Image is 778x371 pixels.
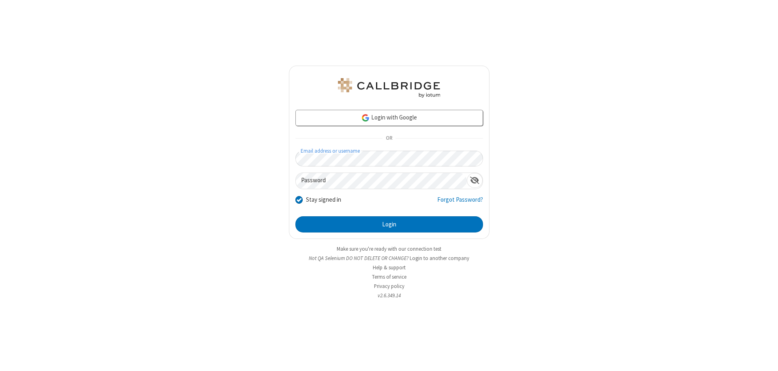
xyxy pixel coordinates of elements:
a: Login with Google [295,110,483,126]
li: Not QA Selenium DO NOT DELETE OR CHANGE? [289,254,489,262]
img: google-icon.png [361,113,370,122]
span: OR [383,133,395,144]
input: Password [296,173,467,189]
a: Terms of service [372,273,406,280]
div: Show password [467,173,483,188]
label: Stay signed in [306,195,341,205]
button: Login [295,216,483,232]
a: Forgot Password? [437,195,483,211]
input: Email address or username [295,151,483,166]
a: Privacy policy [374,283,404,290]
a: Make sure you're ready with our connection test [337,245,441,252]
img: QA Selenium DO NOT DELETE OR CHANGE [336,78,442,98]
a: Help & support [373,264,406,271]
li: v2.6.349.14 [289,292,489,299]
button: Login to another company [410,254,469,262]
